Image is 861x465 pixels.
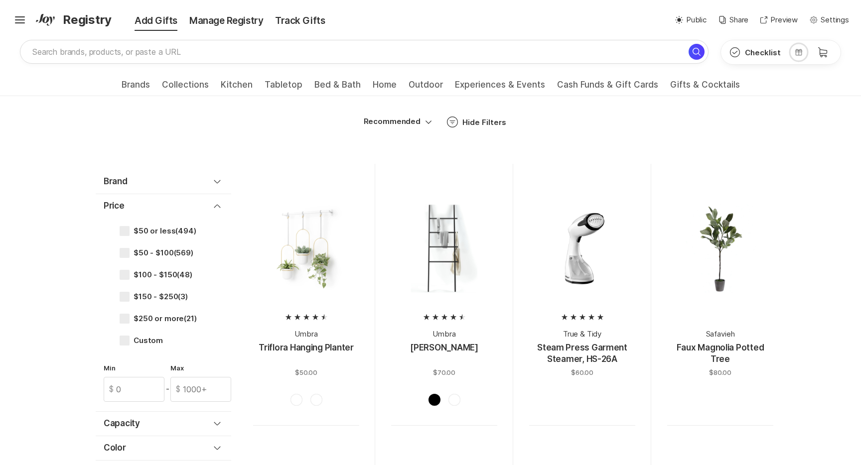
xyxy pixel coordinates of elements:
[96,414,231,434] button: Capacity
[423,116,434,128] span: Option select
[571,368,594,377] span: $60.00
[391,180,497,410] a: Umbra[PERSON_NAME]$70.00BlackWhite
[259,342,353,366] p: Triflora Hanging Planter
[290,394,302,406] div: White/Brass
[170,363,231,372] label: Max
[104,418,211,430] div: Capacity
[667,180,773,377] a: SafaviehFaux Magnolia Potted Tree$80.00
[410,342,478,366] p: Leana Ladder
[96,216,231,409] div: Price
[729,14,748,26] p: Share
[446,394,462,410] button: White
[429,394,440,406] div: Black
[821,14,849,26] p: Settings
[134,227,196,235] span: $50 or less (494)
[104,363,164,372] label: Min
[433,368,456,377] span: $70.00
[164,377,170,402] div: -
[104,200,211,212] div: Price
[134,270,192,279] span: $100 - $150 (48)
[96,438,231,458] button: Color
[20,40,709,64] input: Search brands, products, or paste a URL
[667,342,773,366] p: Faux Magnolia Potted Tree
[557,80,658,96] a: Cash Funds & Gift Cards
[423,116,434,128] button: open menu
[563,329,601,340] span: True & Tidy
[115,14,183,28] div: Add Gifts
[134,314,197,323] span: $250 or more (21)
[96,172,231,192] button: Brand
[104,176,211,188] div: Brand
[122,80,150,96] a: Brands
[529,342,635,366] p: Steam Press Garment Steamer, HS-26A
[269,14,331,28] div: Track Gifts
[162,80,209,96] a: Collections
[295,368,318,377] span: $50.00
[455,80,545,96] a: Experiences & Events
[675,14,707,26] button: Public
[104,377,164,401] input: 0
[265,80,302,96] a: Tabletop
[134,292,188,301] span: $150 - $250 (3)
[689,44,705,60] button: Search for
[373,80,397,96] a: Home
[308,394,324,410] button: White
[706,329,735,340] span: Safavieh
[718,14,748,26] button: Share
[462,117,506,127] div: Hide Filters
[760,14,798,26] button: Preview
[171,377,231,401] input: 1000+
[314,80,361,96] a: Bed & Bath
[432,329,455,340] span: Umbra
[721,40,789,64] button: Checklist
[448,394,460,406] div: White
[810,14,849,26] button: Settings
[686,14,707,26] p: Public
[134,248,193,257] span: $50 - $100 (569)
[183,14,269,28] div: Manage Registry
[427,394,442,410] button: Black
[288,394,304,410] button: White/Brass
[409,80,443,96] a: Outdoor
[670,80,740,96] a: Gifts & Cocktails
[134,336,163,345] span: Custom
[294,329,317,340] span: Umbra
[529,180,635,377] a: True & TidySteam Press Garment Steamer, HS-26A$60.00
[310,394,322,406] div: White
[63,11,112,29] span: Registry
[221,80,253,96] a: Kitchen
[709,368,732,377] span: $80.00
[770,14,798,26] p: Preview
[253,180,359,410] a: UmbraTriflora Hanging Planter$50.00White/BrassWhite
[104,442,211,454] div: Color
[96,196,231,216] button: Price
